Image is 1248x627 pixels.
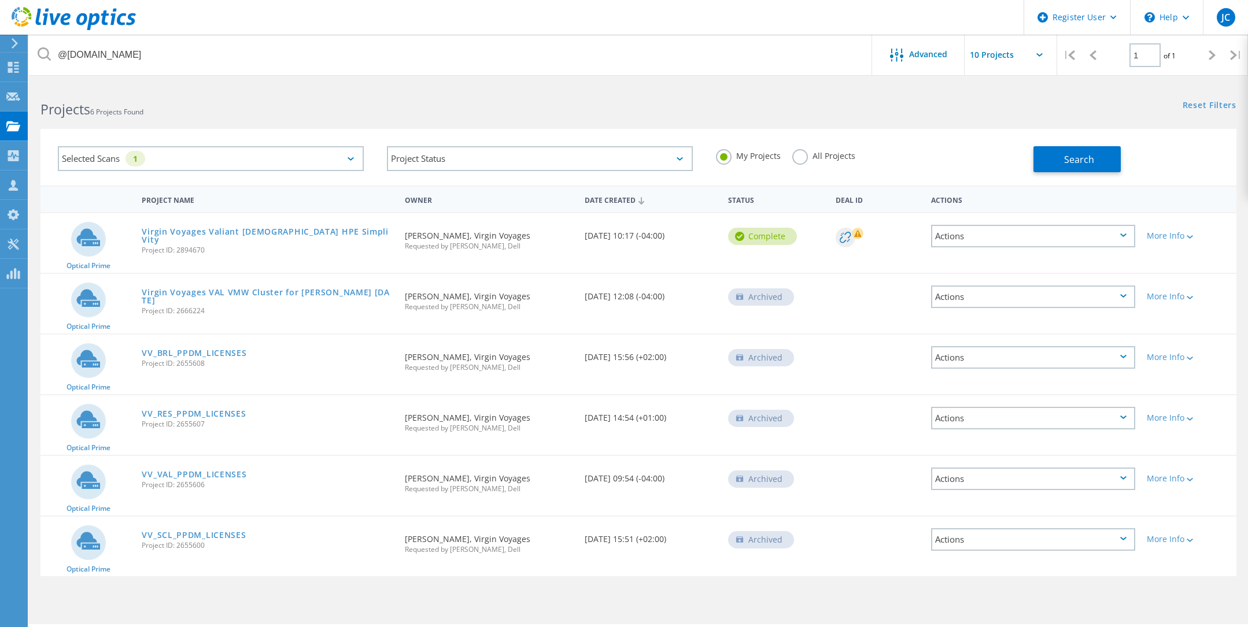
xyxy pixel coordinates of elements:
div: Archived [728,531,794,548]
span: Requested by [PERSON_NAME], Dell [405,546,573,553]
div: Status [722,188,830,210]
div: Actions [931,407,1135,429]
span: Project ID: 2894670 [142,247,393,254]
button: Search [1033,146,1121,172]
div: 1 [125,151,145,166]
span: Project ID: 2655606 [142,481,393,488]
span: Project ID: 2655600 [142,542,393,549]
div: [PERSON_NAME], Virgin Voyages [399,456,578,504]
span: Project ID: 2655608 [142,360,393,367]
span: 6 Projects Found [90,107,143,117]
div: More Info [1147,232,1231,240]
div: Archived [728,410,794,427]
div: Date Created [579,188,722,210]
span: Requested by [PERSON_NAME], Dell [405,364,573,371]
div: [PERSON_NAME], Virgin Voyages [399,395,578,443]
a: VV_BRL_PPDM_LICENSES [142,349,246,357]
span: Requested by [PERSON_NAME], Dell [405,425,573,432]
span: Optical Prime [67,384,110,391]
div: [DATE] 10:17 (-04:00) [579,213,722,251]
a: Reset Filters [1183,101,1236,111]
div: Selected Scans [58,146,364,171]
div: More Info [1147,474,1231,483]
div: Actions [925,188,1140,210]
div: Owner [399,188,578,210]
div: [PERSON_NAME], Virgin Voyages [399,335,578,383]
div: [DATE] 12:08 (-04:00) [579,274,722,312]
span: Search [1064,153,1094,166]
div: [PERSON_NAME], Virgin Voyages [399,274,578,322]
div: Archived [728,349,794,366]
div: Project Status [387,146,693,171]
div: [DATE] 14:54 (+01:00) [579,395,722,433]
div: Actions [931,346,1135,369]
b: Projects [40,100,90,118]
label: All Projects [792,149,855,160]
span: Optical Prime [67,323,110,330]
span: Optical Prime [67,566,110,573]
label: My Projects [716,149,781,160]
div: More Info [1147,535,1231,543]
div: | [1224,35,1248,76]
a: VV_VAL_PPDM_LICENSES [142,470,246,478]
div: Project Name [136,188,399,210]
div: More Info [1147,292,1231,300]
div: [PERSON_NAME], Virgin Voyages [399,517,578,565]
span: Optical Prime [67,262,110,269]
a: Live Optics Dashboard [12,24,136,32]
div: Archived [728,470,794,488]
a: VV_RES_PPDM_LICENSES [142,410,246,418]
div: | [1057,35,1081,76]
div: More Info [1147,353,1231,361]
span: Requested by [PERSON_NAME], Dell [405,303,573,310]
div: Actions [931,468,1135,490]
span: Advanced [909,50,947,58]
div: Deal Id [830,188,925,210]
span: of 1 [1164,51,1176,61]
span: Optical Prime [67,444,110,451]
div: Archived [728,288,794,306]
div: More Info [1147,414,1231,422]
span: Requested by [PERSON_NAME], Dell [405,243,573,250]
div: Actions [931,285,1135,308]
a: Virgin Voyages Valiant [DEMOGRAPHIC_DATA] HPE SimpliVity [142,228,393,244]
span: Project ID: 2655607 [142,421,393,428]
span: Optical Prime [67,505,110,512]
svg: \n [1144,12,1155,23]
div: Actions [931,528,1135,551]
div: [DATE] 15:56 (+02:00) [579,335,722,373]
a: Virgin Voyages VAL VMW Cluster for [PERSON_NAME] [DATE] [142,288,393,305]
span: JC [1221,13,1230,22]
div: [DATE] 15:51 (+02:00) [579,517,722,555]
input: Search projects by name, owner, ID, company, etc [29,35,873,75]
div: [PERSON_NAME], Virgin Voyages [399,213,578,261]
span: Requested by [PERSON_NAME], Dell [405,485,573,492]
div: Actions [931,225,1135,247]
a: VV_SCL_PPDM_LICENSES [142,531,246,539]
div: [DATE] 09:54 (-04:00) [579,456,722,494]
span: Project ID: 2666224 [142,307,393,314]
div: Complete [728,228,797,245]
